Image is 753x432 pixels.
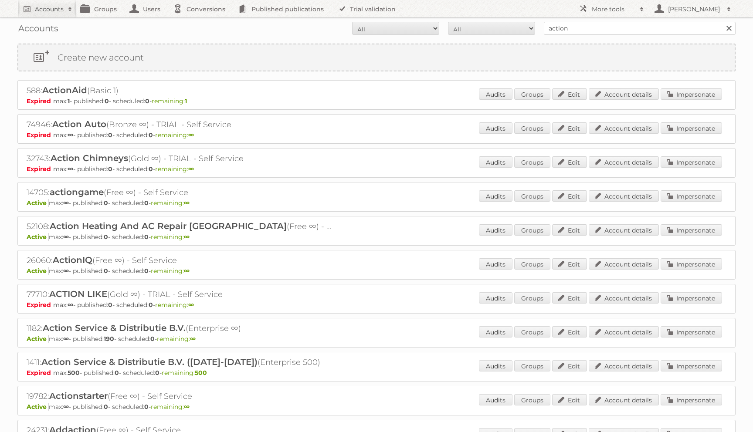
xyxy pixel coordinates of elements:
[27,357,332,368] h2: 1411: (Enterprise 500)
[479,326,512,337] a: Audits
[162,369,207,377] span: remaining:
[552,292,587,304] a: Edit
[104,335,114,343] strong: 190
[104,199,108,207] strong: 0
[479,88,512,100] a: Audits
[661,224,722,236] a: Impersonate
[157,335,196,343] span: remaining:
[514,394,550,405] a: Groups
[188,301,194,309] strong: ∞
[479,224,512,236] a: Audits
[666,5,722,13] h2: [PERSON_NAME]
[18,44,735,71] a: Create new account
[63,233,69,241] strong: ∞
[27,323,332,334] h2: 1182: (Enterprise ∞)
[104,267,108,275] strong: 0
[41,357,258,367] span: Action Service & Distributie B.V. ([DATE]-[DATE])
[27,369,53,377] span: Expired
[552,88,587,100] a: Edit
[27,199,726,207] p: max: - published: - scheduled: -
[63,403,69,411] strong: ∞
[514,88,550,100] a: Groups
[27,335,49,343] span: Active
[552,360,587,371] a: Edit
[43,323,186,333] span: Action Service & Distributie B.V.
[27,301,53,309] span: Expired
[144,199,149,207] strong: 0
[105,97,109,105] strong: 0
[479,292,512,304] a: Audits
[514,190,550,202] a: Groups
[188,165,194,173] strong: ∞
[27,301,726,309] p: max: - published: - scheduled: -
[661,190,722,202] a: Impersonate
[68,165,73,173] strong: ∞
[27,165,726,173] p: max: - published: - scheduled: -
[155,301,194,309] span: remaining:
[115,369,119,377] strong: 0
[144,403,149,411] strong: 0
[27,267,726,275] p: max: - published: - scheduled: -
[661,122,722,134] a: Impersonate
[104,403,108,411] strong: 0
[514,224,550,236] a: Groups
[188,131,194,139] strong: ∞
[63,199,69,207] strong: ∞
[68,97,70,105] strong: 1
[144,233,149,241] strong: 0
[479,360,512,371] a: Audits
[42,85,87,95] span: ActionAid
[50,187,104,197] span: actiongame
[144,267,149,275] strong: 0
[589,258,659,270] a: Account details
[152,97,187,105] span: remaining:
[552,326,587,337] a: Edit
[589,224,659,236] a: Account details
[27,85,332,96] h2: 588: (Basic 1)
[514,258,550,270] a: Groups
[185,97,187,105] strong: 1
[149,165,153,173] strong: 0
[27,233,49,241] span: Active
[552,156,587,168] a: Edit
[552,394,587,405] a: Edit
[184,199,190,207] strong: ∞
[661,360,722,371] a: Impersonate
[589,360,659,371] a: Account details
[151,403,190,411] span: remaining:
[49,289,107,299] span: ACTION LIKE
[661,394,722,405] a: Impersonate
[27,403,49,411] span: Active
[479,258,512,270] a: Audits
[27,199,49,207] span: Active
[108,301,112,309] strong: 0
[592,5,635,13] h2: More tools
[589,156,659,168] a: Account details
[661,326,722,337] a: Impersonate
[27,153,332,164] h2: 32743: (Gold ∞) - TRIAL - Self Service
[661,292,722,304] a: Impersonate
[149,131,153,139] strong: 0
[190,335,196,343] strong: ∞
[68,131,73,139] strong: ∞
[514,122,550,134] a: Groups
[150,335,155,343] strong: 0
[27,221,332,232] h2: 52108: (Free ∞) - Self Service
[151,267,190,275] span: remaining:
[514,326,550,337] a: Groups
[52,119,106,129] span: Action Auto
[68,369,80,377] strong: 500
[63,335,69,343] strong: ∞
[552,190,587,202] a: Edit
[184,403,190,411] strong: ∞
[155,165,194,173] span: remaining:
[552,122,587,134] a: Edit
[49,391,108,401] span: Actionstarter
[68,301,73,309] strong: ∞
[589,394,659,405] a: Account details
[35,5,64,13] h2: Accounts
[479,394,512,405] a: Audits
[184,233,190,241] strong: ∞
[589,292,659,304] a: Account details
[53,255,92,265] span: ActionIQ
